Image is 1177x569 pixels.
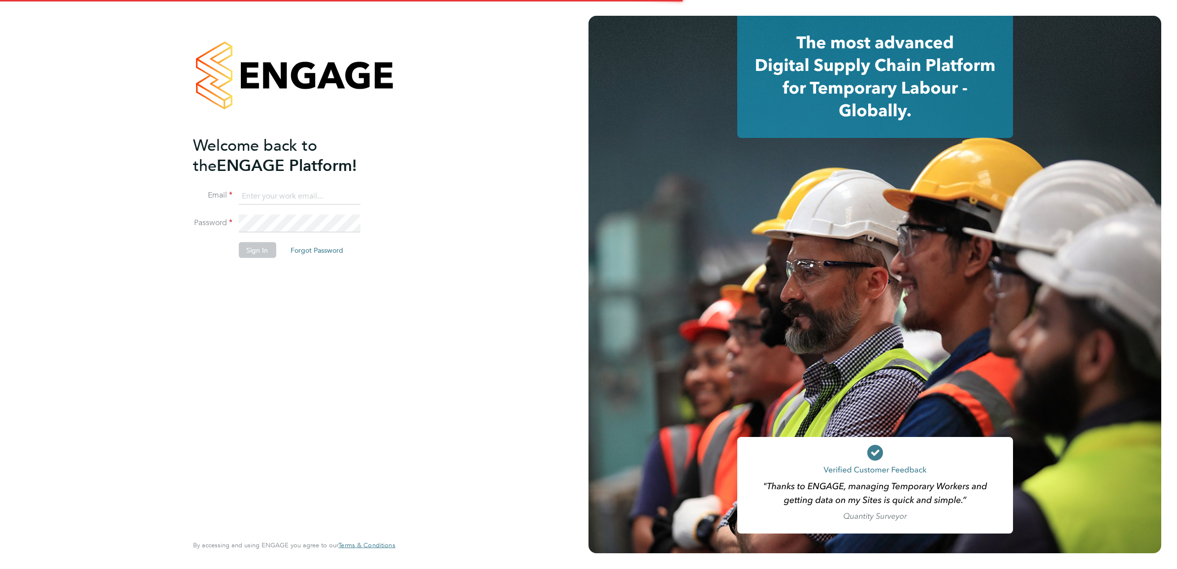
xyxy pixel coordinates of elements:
button: Forgot Password [283,242,351,258]
span: By accessing and using ENGAGE you agree to our [193,541,395,549]
a: Terms & Conditions [338,541,395,549]
label: Email [193,190,232,201]
span: Welcome back to the [193,135,317,175]
input: Enter your work email... [238,187,360,205]
label: Password [193,218,232,228]
h2: ENGAGE Platform! [193,135,385,175]
button: Sign In [238,242,276,258]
